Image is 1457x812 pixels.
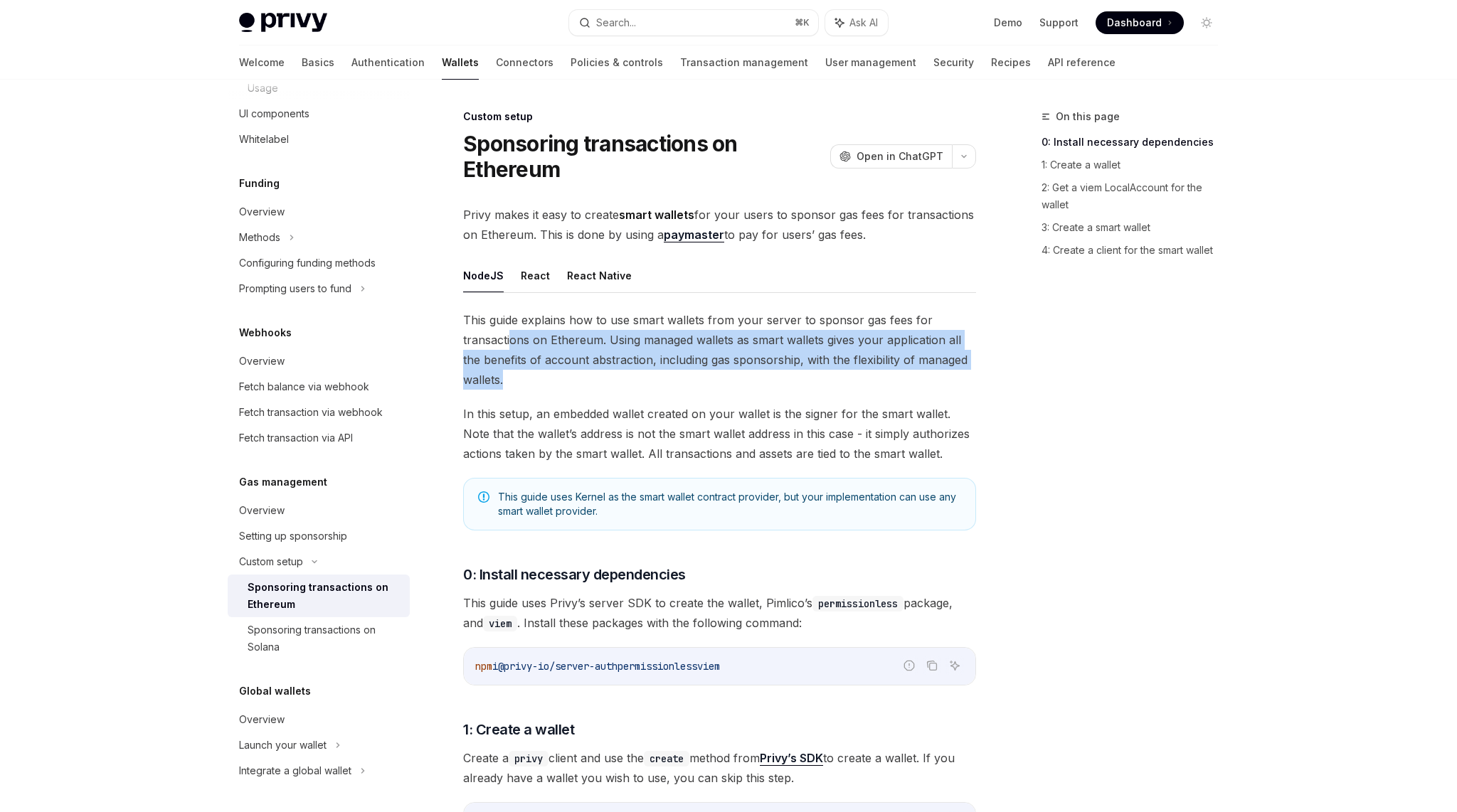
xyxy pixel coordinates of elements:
[228,400,410,425] a: Fetch transaction via webhook
[923,656,941,675] button: Copy the contents from the code block
[463,565,686,584] span: 0: Install necessary dependencies
[1042,176,1229,216] a: 2: Get a viem LocalAccount for the wallet
[239,502,285,519] div: Overview
[933,46,974,80] a: Security
[463,593,976,633] span: This guide uses Privy’s server SDK to create the wallet, Pimlico’s package, and . Install these p...
[228,250,410,276] a: Configuring funding methods
[483,616,517,631] code: viem
[571,46,663,80] a: Policies & controls
[239,683,311,700] h5: Global wallets
[795,17,810,28] span: ⌘ K
[697,660,720,673] span: viem
[619,208,694,222] strong: smart wallets
[825,10,888,36] button: Ask AI
[463,748,976,788] span: Create a client and use the method from to create a wallet. If you already have a wallet you wish...
[239,324,292,341] h5: Webhooks
[228,127,410,152] a: Whitelabel
[463,404,976,464] span: In this setup, an embedded wallet created on your wallet is the signer for the smart wallet. Note...
[248,621,401,656] div: Sponsoring transactions on Solana
[567,259,632,292] button: React Native
[812,596,904,611] code: permissionless
[849,16,878,30] span: Ask AI
[228,707,410,732] a: Overview
[664,228,724,242] a: paymaster
[463,109,976,124] div: Custom setup
[857,149,943,164] span: Open in ChatGPT
[498,490,961,518] span: This guide uses Kernel as the smart wallet contract provider, but your implementation can use any...
[463,259,504,292] button: NodeJS
[1195,11,1218,34] button: Toggle dark mode
[994,16,1022,30] a: Demo
[569,10,818,36] button: Search...⌘K
[239,280,351,297] div: Prompting users to fund
[521,259,550,292] button: React
[498,660,618,673] span: @privy-io/server-auth
[239,711,285,728] div: Overview
[248,579,401,613] div: Sponsoring transactions on Ethereum
[1042,216,1229,239] a: 3: Create a smart wallet
[1039,16,1079,30] a: Support
[228,101,410,127] a: UI components
[463,720,574,739] span: 1: Create a wallet
[644,751,689,766] code: create
[228,348,410,374] a: Overview
[239,105,309,122] div: UI components
[228,523,410,549] a: Setting up sponsorship
[351,46,425,80] a: Authentication
[239,404,383,421] div: Fetch transaction via webhook
[239,474,327,491] h5: Gas management
[475,660,492,673] span: npm
[228,199,410,225] a: Overview
[228,575,410,617] a: Sponsoring transactions on Ethereum
[492,660,498,673] span: i
[945,656,964,675] button: Ask AI
[239,353,285,370] div: Overview
[496,46,553,80] a: Connectors
[239,175,280,192] h5: Funding
[760,751,823,766] a: Privy’s SDK
[239,46,285,80] a: Welcome
[239,203,285,220] div: Overview
[825,46,916,80] a: User management
[239,762,351,779] div: Integrate a global wallet
[1056,108,1120,125] span: On this page
[239,528,347,545] div: Setting up sponsorship
[618,660,697,673] span: permissionless
[239,131,289,148] div: Whitelabel
[463,131,825,182] h1: Sponsoring transactions on Ethereum
[302,46,334,80] a: Basics
[1096,11,1184,34] a: Dashboard
[228,374,410,400] a: Fetch balance via webhook
[239,13,327,33] img: light logo
[463,205,976,245] span: Privy makes it easy to create for your users to sponsor gas fees for transactions on Ethereum. Th...
[442,46,479,80] a: Wallets
[509,751,549,766] code: privy
[900,656,918,675] button: Report incorrect code
[1042,239,1229,262] a: 4: Create a client for the smart wallet
[239,378,369,395] div: Fetch balance via webhook
[239,737,327,754] div: Launch your wallet
[1042,131,1229,154] a: 0: Install necessary dependencies
[596,14,636,31] div: Search...
[830,144,952,169] button: Open in ChatGPT
[228,617,410,660] a: Sponsoring transactions on Solana
[991,46,1031,80] a: Recipes
[239,229,280,246] div: Methods
[680,46,808,80] a: Transaction management
[228,498,410,523] a: Overview
[239,553,303,570] div: Custom setup
[239,255,376,272] div: Configuring funding methods
[228,425,410,451] a: Fetch transaction via API
[1107,16,1162,30] span: Dashboard
[239,429,353,447] div: Fetch transaction via API
[1048,46,1116,80] a: API reference
[478,491,489,503] svg: Note
[1042,154,1229,176] a: 1: Create a wallet
[463,310,976,390] span: This guide explains how to use smart wallets from your server to sponsor gas fees for transaction...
